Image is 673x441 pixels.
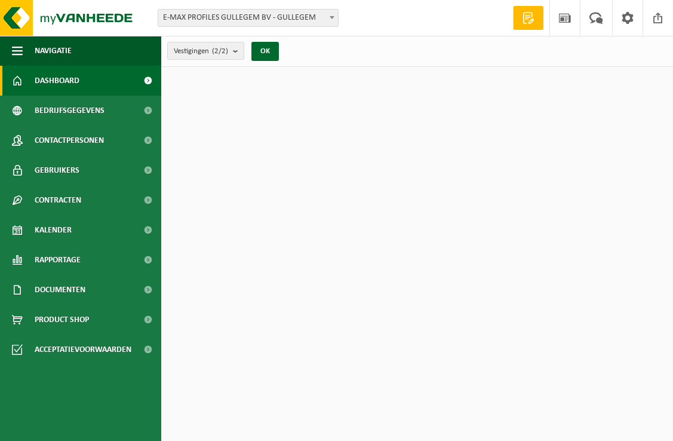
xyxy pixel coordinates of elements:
span: Rapportage [35,245,81,275]
span: Product Shop [35,305,89,335]
span: Dashboard [35,66,79,96]
button: OK [251,42,279,61]
span: Documenten [35,275,85,305]
span: Contracten [35,185,81,215]
button: Vestigingen(2/2) [167,42,244,60]
span: E-MAX PROFILES GULLEGEM BV - GULLEGEM [158,9,339,27]
span: Contactpersonen [35,125,104,155]
span: E-MAX PROFILES GULLEGEM BV - GULLEGEM [158,10,338,26]
count: (2/2) [212,47,228,55]
span: Bedrijfsgegevens [35,96,105,125]
span: Acceptatievoorwaarden [35,335,131,365]
span: Gebruikers [35,155,79,185]
span: Vestigingen [174,42,228,60]
span: Navigatie [35,36,72,66]
span: Kalender [35,215,72,245]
